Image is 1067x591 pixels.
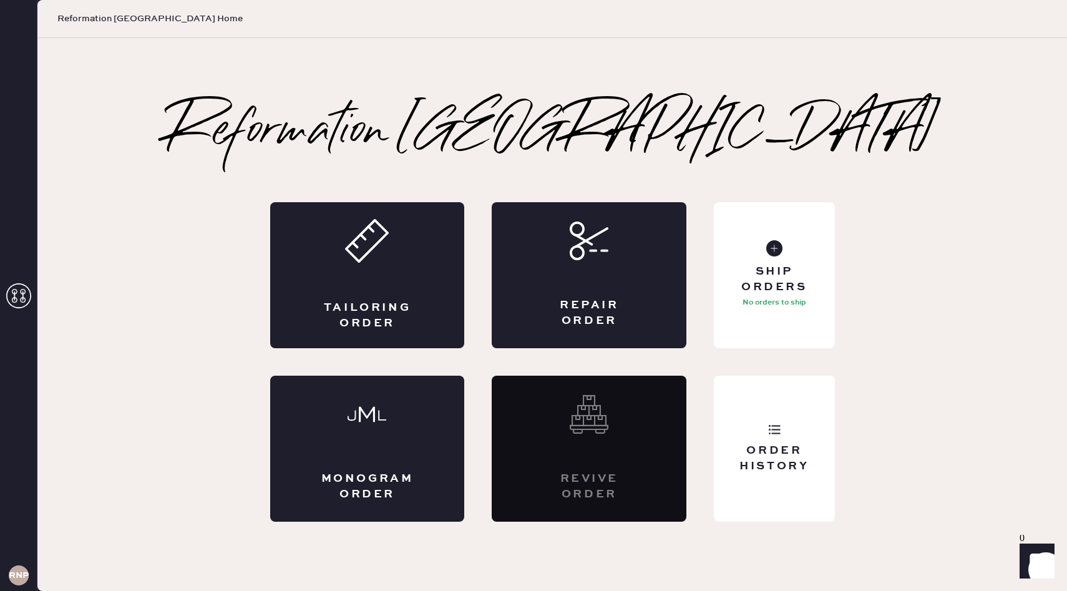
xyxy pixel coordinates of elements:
div: Ship Orders [724,264,824,295]
div: Repair Order [542,298,636,329]
h3: RNPA [9,571,29,580]
span: Reformation [GEOGRAPHIC_DATA] Home [57,12,243,25]
h2: Reformation [GEOGRAPHIC_DATA] [167,107,938,157]
iframe: Front Chat [1008,535,1061,589]
div: Tailoring Order [320,300,415,331]
div: Monogram Order [320,471,415,502]
p: No orders to ship [743,295,806,310]
div: Interested? Contact us at care@hemster.co [492,376,686,522]
div: Revive order [542,471,636,502]
div: Order History [724,443,824,474]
